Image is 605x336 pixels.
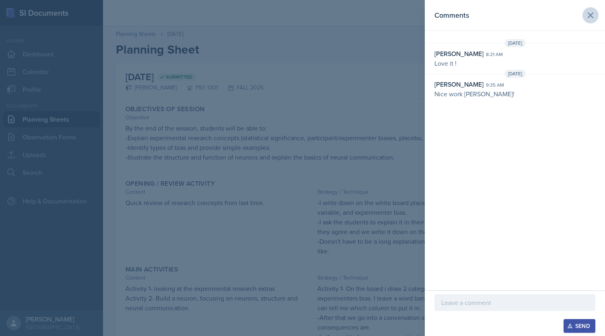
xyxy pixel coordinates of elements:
p: Love it ! [434,58,595,68]
div: 9:35 am [486,81,504,89]
div: Send [569,323,590,329]
p: Nice work [PERSON_NAME]! [434,89,595,99]
h2: Comments [434,10,469,21]
div: 8:21 am [486,51,503,58]
div: [PERSON_NAME] [434,79,484,89]
span: [DATE] [504,39,526,47]
span: [DATE] [504,70,526,78]
button: Send [564,319,595,333]
div: [PERSON_NAME] [434,49,484,58]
